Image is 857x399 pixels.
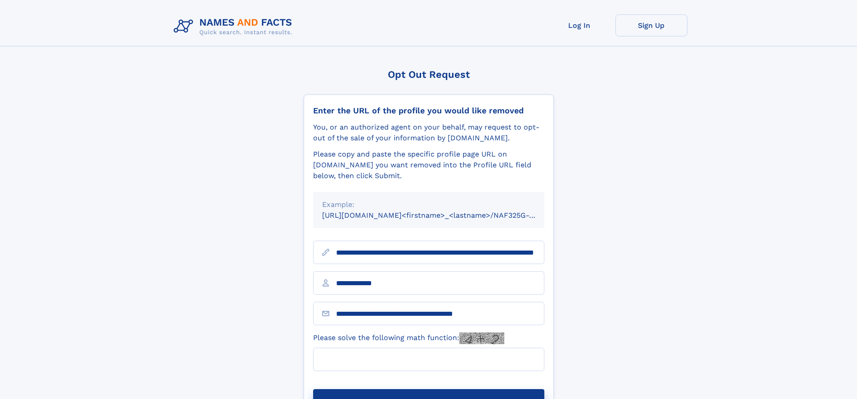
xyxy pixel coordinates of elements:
[313,122,544,143] div: You, or an authorized agent on your behalf, may request to opt-out of the sale of your informatio...
[322,199,535,210] div: Example:
[313,149,544,181] div: Please copy and paste the specific profile page URL on [DOMAIN_NAME] you want removed into the Pr...
[170,14,300,39] img: Logo Names and Facts
[615,14,687,36] a: Sign Up
[304,69,554,80] div: Opt Out Request
[313,106,544,116] div: Enter the URL of the profile you would like removed
[313,332,504,344] label: Please solve the following math function:
[322,211,561,220] small: [URL][DOMAIN_NAME]<firstname>_<lastname>/NAF325G-xxxxxxxx
[543,14,615,36] a: Log In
